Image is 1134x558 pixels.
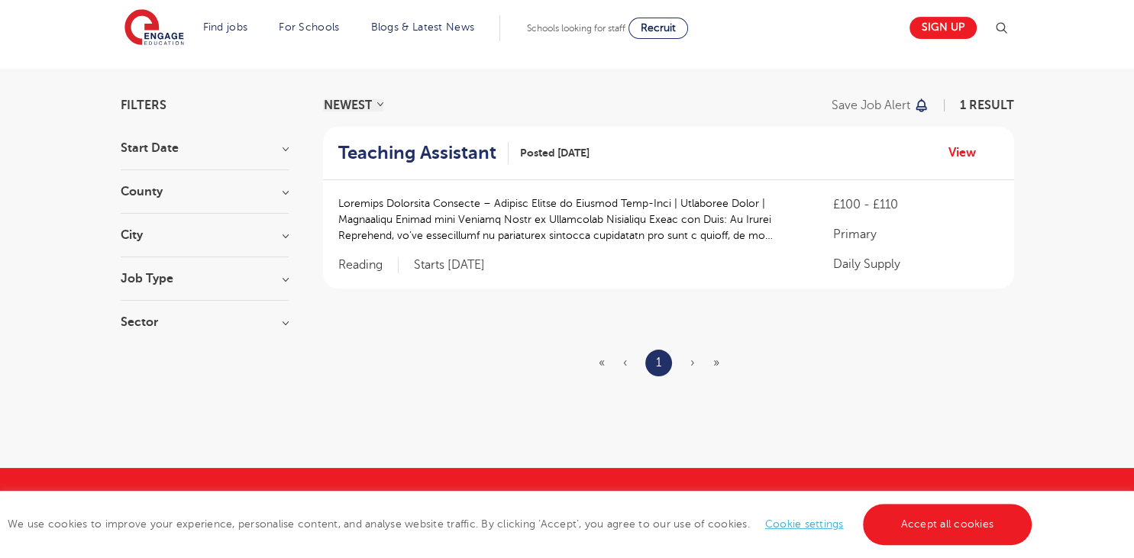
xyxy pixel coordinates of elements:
p: Starts [DATE] [414,257,485,273]
span: Recruit [641,22,676,34]
span: ‹ [623,356,627,369]
h3: City [121,229,289,241]
span: Schools looking for staff [527,23,625,34]
a: View [948,143,987,163]
p: £100 - £110 [833,195,998,214]
span: › [690,356,695,369]
a: For Schools [279,21,339,33]
span: We use cookies to improve your experience, personalise content, and analyse website traffic. By c... [8,518,1035,530]
p: Loremips Dolorsita Consecte – Adipisc Elitse do Eiusmod Temp-Inci | Utlaboree Dolor | Magnaaliqu ... [338,195,803,244]
a: 1 [656,353,661,373]
a: Recruit [628,18,688,39]
a: Cookie settings [765,518,844,530]
button: Save job alert [832,99,930,111]
img: Engage Education [124,9,184,47]
a: Teaching Assistant [338,142,509,164]
h3: Start Date [121,142,289,154]
a: Blogs & Latest News [371,21,475,33]
p: Save job alert [832,99,910,111]
a: Sign up [909,17,977,39]
span: Reading [338,257,399,273]
span: Filters [121,99,166,111]
a: Find jobs [203,21,248,33]
span: « [599,356,605,369]
p: Daily Supply [833,255,998,273]
h2: Teaching Assistant [338,142,496,164]
h3: Sector [121,316,289,328]
span: » [713,356,719,369]
h3: County [121,185,289,198]
span: Posted [DATE] [520,145,590,161]
h3: Job Type [121,273,289,285]
a: Accept all cookies [863,504,1032,545]
p: Primary [833,225,998,244]
span: 1 result [960,98,1014,112]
